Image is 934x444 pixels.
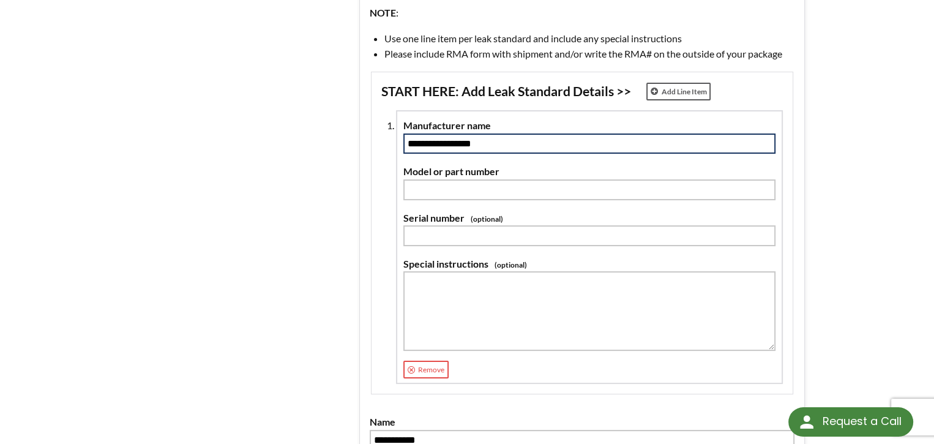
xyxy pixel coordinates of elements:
label: Special instructions [403,256,775,272]
label: Name [370,414,794,430]
li: Use one line item per leak standard and include any special instructions [384,31,794,47]
label: Model or part number [403,164,775,179]
label: Manufacturer name [403,118,775,134]
span: START HERE: Add Leak Standard Details >> [381,83,631,100]
label: Serial number [403,210,775,226]
img: round button [797,412,816,432]
a: Add Line Item [646,83,711,101]
a: Remove [403,361,449,378]
div: Request a Call [788,407,913,437]
div: Request a Call [822,407,901,435]
strong: NOTE [370,7,396,18]
p: : [370,5,780,21]
li: Please include RMA form with shipment and/or write the RMA# on the outside of your package [384,46,794,62]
